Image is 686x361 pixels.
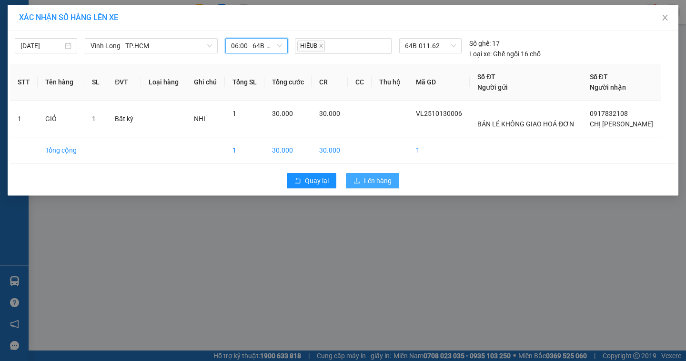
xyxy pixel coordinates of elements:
[232,110,236,117] span: 1
[469,49,541,59] div: Ghế ngồi 16 chỗ
[590,110,628,117] span: 0917832108
[264,64,312,101] th: Tổng cước
[477,73,495,81] span: Số ĐT
[319,110,340,117] span: 30.000
[207,43,212,49] span: down
[92,115,96,123] span: 1
[590,73,608,81] span: Số ĐT
[20,41,63,51] input: 13/10/2025
[372,64,408,101] th: Thu hộ
[38,64,84,101] th: Tên hàng
[661,14,669,21] span: close
[231,39,282,53] span: 06:00 - 64B-011.62
[225,64,264,101] th: Tổng SL
[353,177,360,185] span: upload
[405,39,455,53] span: 64B-011.62
[38,101,84,137] td: GIỎ
[590,83,626,91] span: Người nhận
[477,120,574,128] span: BÁN LẺ KHÔNG GIAO HOÁ ĐƠN
[91,39,212,53] span: Vĩnh Long - TP.HCM
[469,38,500,49] div: 17
[408,137,470,164] td: 1
[469,38,491,49] span: Số ghế:
[364,175,392,186] span: Lên hàng
[312,137,348,164] td: 30.000
[225,137,264,164] td: 1
[590,120,653,128] span: CHỊ [PERSON_NAME]
[10,101,38,137] td: 1
[408,64,470,101] th: Mã GD
[141,64,186,101] th: Loại hàng
[297,41,325,52] span: HIẾUB
[264,137,312,164] td: 30.000
[319,43,323,48] span: close
[305,175,329,186] span: Quay lại
[469,49,492,59] span: Loại xe:
[272,110,293,117] span: 30.000
[348,64,372,101] th: CC
[477,83,508,91] span: Người gửi
[10,64,38,101] th: STT
[312,64,348,101] th: CR
[194,115,205,123] span: NHI
[84,64,107,101] th: SL
[416,110,462,117] span: VL2510130006
[186,64,224,101] th: Ghi chú
[287,173,336,188] button: rollbackQuay lại
[107,64,141,101] th: ĐVT
[652,5,678,31] button: Close
[346,173,399,188] button: uploadLên hàng
[38,137,84,164] td: Tổng cộng
[107,101,141,137] td: Bất kỳ
[294,177,301,185] span: rollback
[19,13,118,22] span: XÁC NHẬN SỐ HÀNG LÊN XE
